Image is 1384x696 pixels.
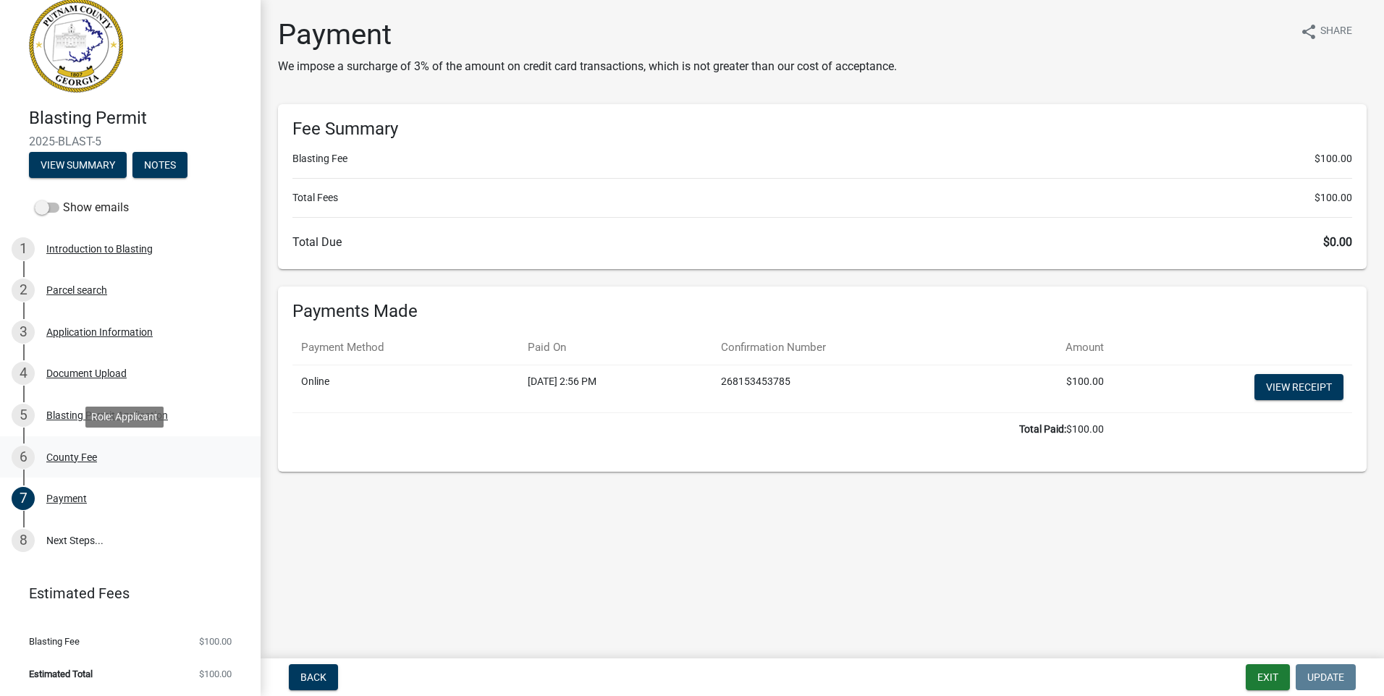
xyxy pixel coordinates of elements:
[292,412,1113,446] td: $100.00
[12,487,35,510] div: 7
[712,331,987,365] th: Confirmation Number
[1315,151,1352,166] span: $100.00
[46,368,127,378] div: Document Upload
[46,285,107,295] div: Parcel search
[29,637,80,646] span: Blasting Fee
[1288,17,1364,46] button: shareShare
[46,493,87,504] div: Payment
[132,152,187,178] button: Notes
[199,637,232,646] span: $100.00
[292,235,1352,249] h6: Total Due
[85,407,164,428] div: Role: Applicant
[12,321,35,344] div: 3
[987,331,1113,365] th: Amount
[29,108,249,129] h4: Blasting Permit
[46,452,97,462] div: County Fee
[292,301,1352,322] h6: Payments Made
[1296,664,1356,690] button: Update
[29,135,232,148] span: 2025-BLAST-5
[1323,235,1352,249] span: $0.00
[29,160,127,171] wm-modal-confirm: Summary
[292,190,1352,205] li: Total Fees
[1315,190,1352,205] span: $100.00
[46,327,153,337] div: Application Information
[519,331,713,365] th: Paid On
[46,244,153,254] div: Introduction to Blasting
[35,199,129,216] label: Show emails
[712,365,987,412] td: 268153453785
[300,671,326,683] span: Back
[12,362,35,385] div: 4
[292,365,519,412] td: Online
[12,446,35,469] div: 6
[1320,23,1352,41] span: Share
[1019,423,1066,435] b: Total Paid:
[987,365,1113,412] td: $100.00
[278,17,897,52] h1: Payment
[1246,664,1290,690] button: Exit
[12,279,35,302] div: 2
[1300,23,1317,41] i: share
[12,404,35,427] div: 5
[29,669,93,679] span: Estimated Total
[46,410,168,420] div: Blasting Permit Application
[519,365,713,412] td: [DATE] 2:56 PM
[29,152,127,178] button: View Summary
[12,579,237,608] a: Estimated Fees
[289,664,338,690] button: Back
[12,237,35,260] div: 1
[292,151,1352,166] li: Blasting Fee
[132,160,187,171] wm-modal-confirm: Notes
[1307,671,1344,683] span: Update
[12,529,35,552] div: 8
[292,331,519,365] th: Payment Method
[278,58,897,75] p: We impose a surcharge of 3% of the amount on credit card transactions, which is not greater than ...
[292,119,1352,140] h6: Fee Summary
[199,669,232,679] span: $100.00
[1254,374,1343,400] a: View receipt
